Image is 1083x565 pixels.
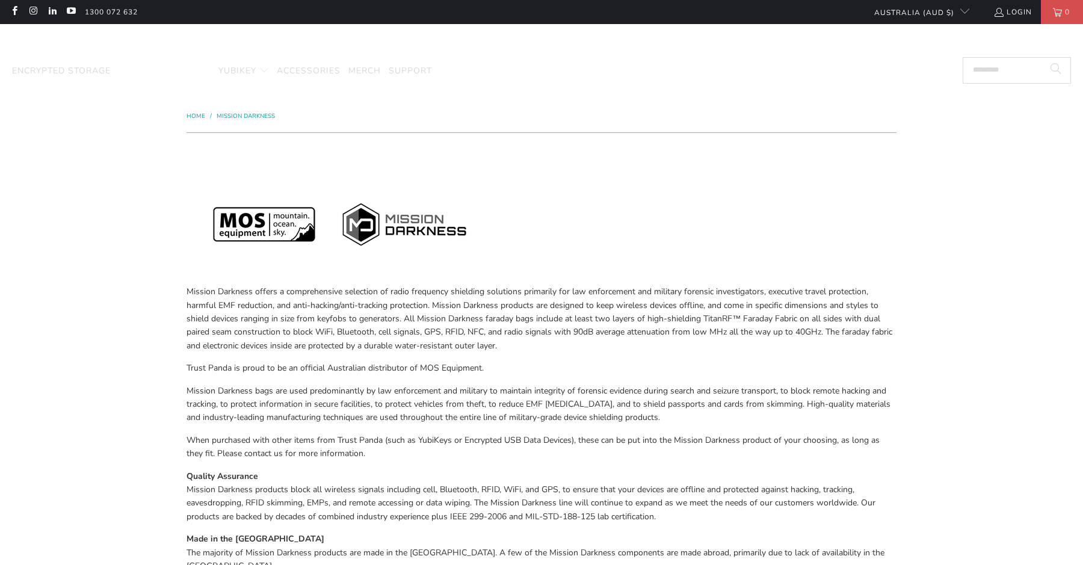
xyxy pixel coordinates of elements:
[85,5,138,19] a: 1300 072 632
[218,57,269,85] summary: YubiKey
[12,65,111,76] span: Encrypted Storage
[389,57,432,85] a: Support
[187,434,896,461] p: When purchased with other items from Trust Panda (such as YubiKeys or Encrypted USB Data Devices)...
[9,7,19,17] a: Trust Panda Australia on Facebook
[389,65,432,76] span: Support
[963,57,1071,84] input: Search...
[47,7,57,17] a: Trust Panda Australia on LinkedIn
[119,57,211,85] a: Mission Darkness
[119,65,211,76] span: Mission Darkness
[277,57,341,85] a: Accessories
[187,470,896,524] p: Mission Darkness products block all wireless signals including cell, Bluetooth, RFID, WiFi, and G...
[993,5,1032,19] a: Login
[66,7,76,17] a: Trust Panda Australia on YouTube
[187,471,258,482] strong: Quality Assurance
[480,30,603,55] img: Trust Panda Australia
[277,65,341,76] span: Accessories
[1041,57,1071,84] button: Search
[348,57,381,85] a: Merch
[187,533,324,545] strong: Made in the [GEOGRAPHIC_DATA]
[187,112,207,120] a: Home
[187,362,896,375] p: Trust Panda is proud to be an official Australian distributor of MOS Equipment.
[187,384,896,425] p: Mission Darkness bags are used predominantly by law enforcement and military to maintain integrit...
[210,112,212,120] span: /
[12,57,111,85] a: Encrypted Storage
[12,57,432,85] nav: Translation missing: en.navigation.header.main_nav
[28,7,38,17] a: Trust Panda Australia on Instagram
[187,285,896,353] p: Mission Darkness offers a comprehensive selection of radio frequency shielding solutions primaril...
[187,112,205,120] span: Home
[218,65,256,76] span: YubiKey
[504,326,821,338] span: radio signals with 90dB average attenuation from low MHz all the way up to 40GHz
[217,112,275,120] a: Mission Darkness
[348,65,381,76] span: Merch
